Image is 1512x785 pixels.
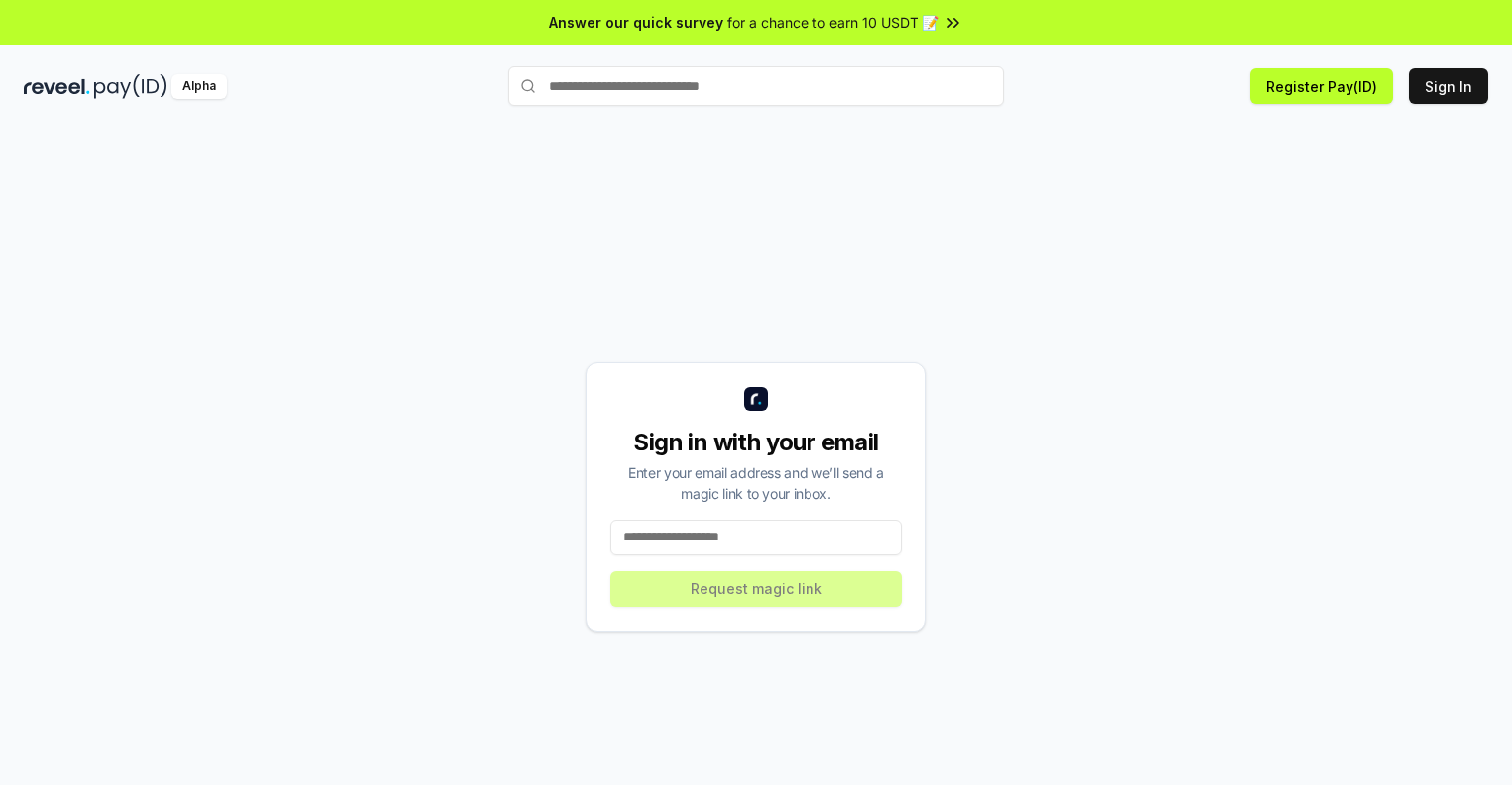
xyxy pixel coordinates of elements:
img: reveel_dark [24,74,90,99]
div: Sign in with your email [610,427,902,458]
img: pay_id [94,74,167,99]
span: Answer our quick survey [549,12,723,33]
span: for a chance to earn 10 USDT 📝 [727,12,939,33]
div: Enter your email address and we’ll send a magic link to your inbox. [610,462,902,504]
button: Register Pay(ID) [1250,68,1393,104]
button: Sign In [1409,68,1488,104]
img: logo_small [744,387,768,411]
div: Alpha [171,74,227,99]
